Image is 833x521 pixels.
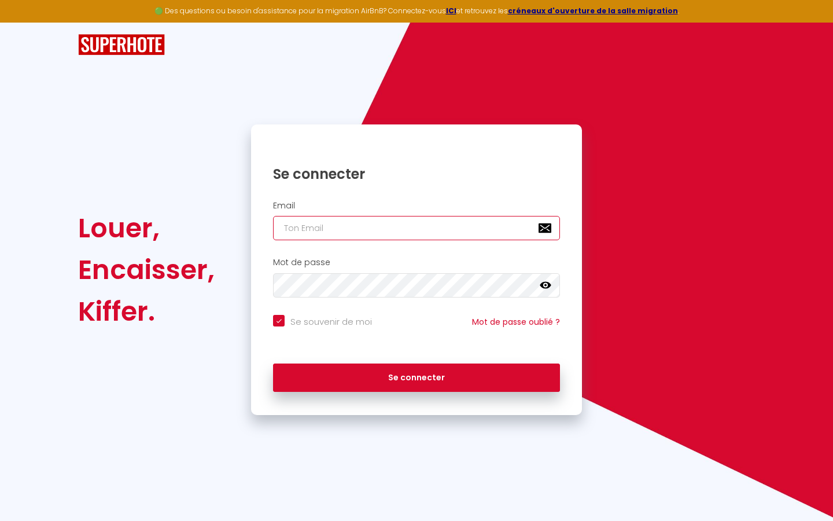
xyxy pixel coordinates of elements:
[273,165,560,183] h1: Se connecter
[78,249,215,291] div: Encaisser,
[508,6,678,16] a: créneaux d'ouverture de la salle migration
[273,216,560,240] input: Ton Email
[446,6,456,16] a: ICI
[78,291,215,332] div: Kiffer.
[9,5,44,39] button: Ouvrir le widget de chat LiveChat
[78,34,165,56] img: SuperHote logo
[273,201,560,211] h2: Email
[273,258,560,267] h2: Mot de passe
[78,207,215,249] div: Louer,
[273,364,560,392] button: Se connecter
[472,316,560,328] a: Mot de passe oublié ?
